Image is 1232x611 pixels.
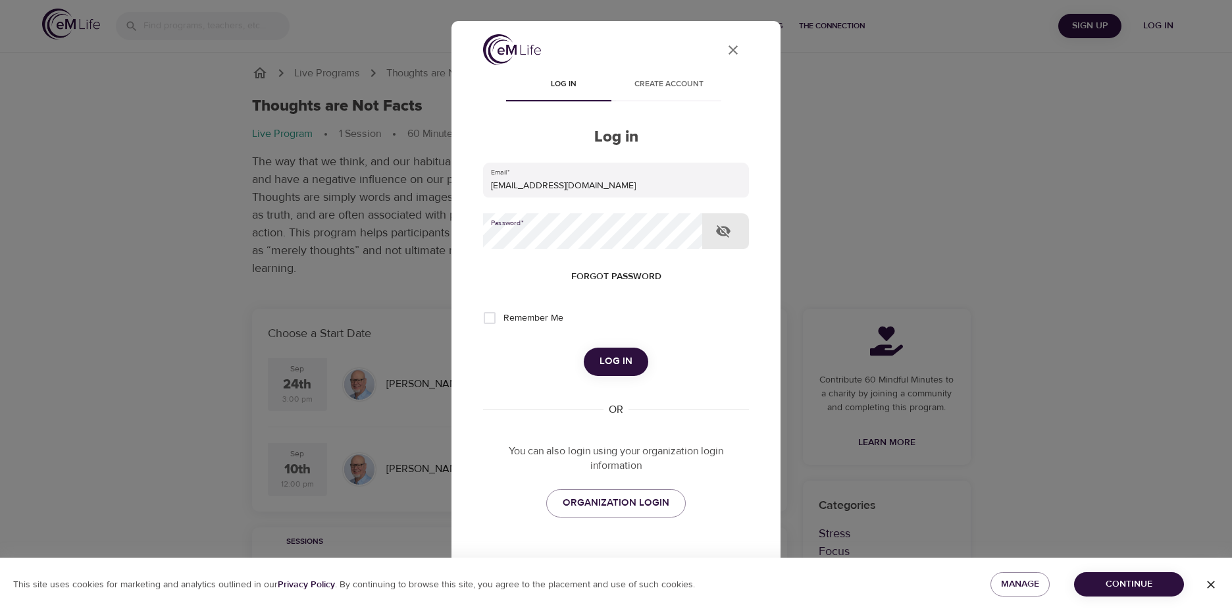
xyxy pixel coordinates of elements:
span: Create account [624,78,713,92]
h2: Log in [483,128,749,147]
img: logo [483,34,541,65]
span: Forgot password [571,269,661,285]
b: Privacy Policy [278,579,335,591]
span: Continue [1085,576,1173,593]
p: You can also login using your organization login information [483,444,749,474]
div: disabled tabs example [483,70,749,101]
span: Manage [1001,576,1039,593]
span: Log in [600,353,632,370]
a: ORGANIZATION LOGIN [546,489,686,517]
span: Remember Me [503,311,563,325]
button: Forgot password [566,265,667,289]
div: OR [603,402,629,417]
button: close [717,34,749,66]
span: Log in [519,78,608,92]
span: ORGANIZATION LOGIN [563,494,669,512]
button: Log in [584,348,648,375]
